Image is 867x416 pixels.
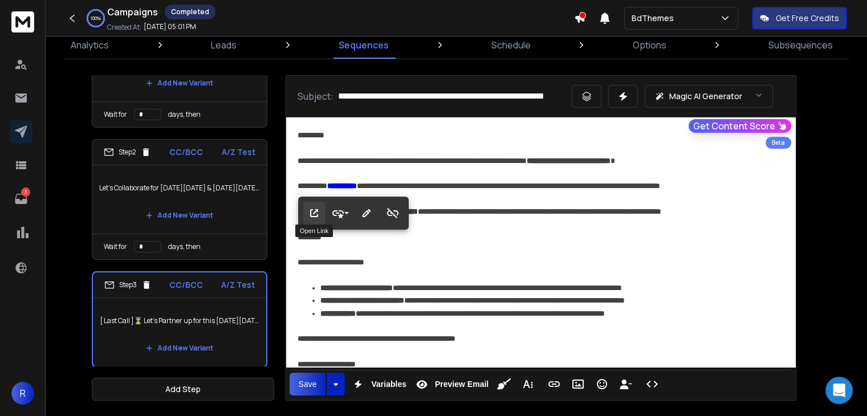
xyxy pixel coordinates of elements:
[641,373,663,395] button: Code View
[104,147,151,157] div: Step 2
[290,373,326,395] button: Save
[591,373,613,395] button: Emoticons
[221,279,255,291] p: A/Z Test
[107,23,141,32] p: Created At:
[411,373,491,395] button: Preview Email
[21,187,30,197] p: 3
[669,91,742,102] p: Magic AI Generator
[104,110,127,119] p: Wait for
[71,38,109,52] p: Analytics
[298,89,333,103] p: Subject:
[493,373,515,395] button: Clean HTML
[485,31,538,59] a: Schedule
[107,5,158,19] h1: Campaigns
[762,31,840,59] a: Subsequences
[92,271,267,368] li: Step3CC/BCCA/Z Test[ Last Call ]⏳ Let's Partner up for this [DATE][DATE] Event!Add New Variant
[632,13,678,24] p: BdThemes
[10,187,32,210] a: 3
[633,38,666,52] p: Options
[137,72,222,95] button: Add New Variant
[92,139,267,260] li: Step2CC/BCCA/Z TestLet's Collaborate for [DATE][DATE] & [DATE][DATE] SuccessAdd New VariantWait f...
[137,204,222,227] button: Add New Variant
[332,31,396,59] a: Sequences
[99,172,260,204] p: Let's Collaborate for [DATE][DATE] & [DATE][DATE] Success
[222,146,255,158] p: A/Z Test
[169,146,203,158] p: CC/BCC
[168,110,201,119] p: days, then
[645,85,773,108] button: Magic AI Generator
[517,373,539,395] button: More Text
[100,305,259,337] p: [ Last Call ]⏳ Let's Partner up for this [DATE][DATE] Event!
[169,279,203,291] p: CC/BCC
[347,373,409,395] button: Variables
[295,225,333,237] div: Open Link
[168,242,201,251] p: days, then
[567,373,589,395] button: Insert Image (Ctrl+P)
[137,337,222,360] button: Add New Variant
[689,119,791,133] button: Get Content Score
[615,373,637,395] button: Insert Unsubscribe Link
[543,373,565,395] button: Insert Link (Ctrl+K)
[204,31,243,59] a: Leads
[91,15,101,22] p: 100 %
[104,242,127,251] p: Wait for
[766,137,791,149] div: Beta
[491,38,531,52] p: Schedule
[144,22,196,31] p: [DATE] 05:01 PM
[165,5,215,19] div: Completed
[104,280,152,290] div: Step 3
[211,38,237,52] p: Leads
[752,7,847,30] button: Get Free Credits
[11,382,34,405] button: R
[92,378,274,401] button: Add Step
[433,380,491,389] span: Preview Email
[768,38,833,52] p: Subsequences
[339,38,389,52] p: Sequences
[64,31,116,59] a: Analytics
[626,31,673,59] a: Options
[825,377,853,404] div: Open Intercom Messenger
[369,380,409,389] span: Variables
[776,13,839,24] p: Get Free Credits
